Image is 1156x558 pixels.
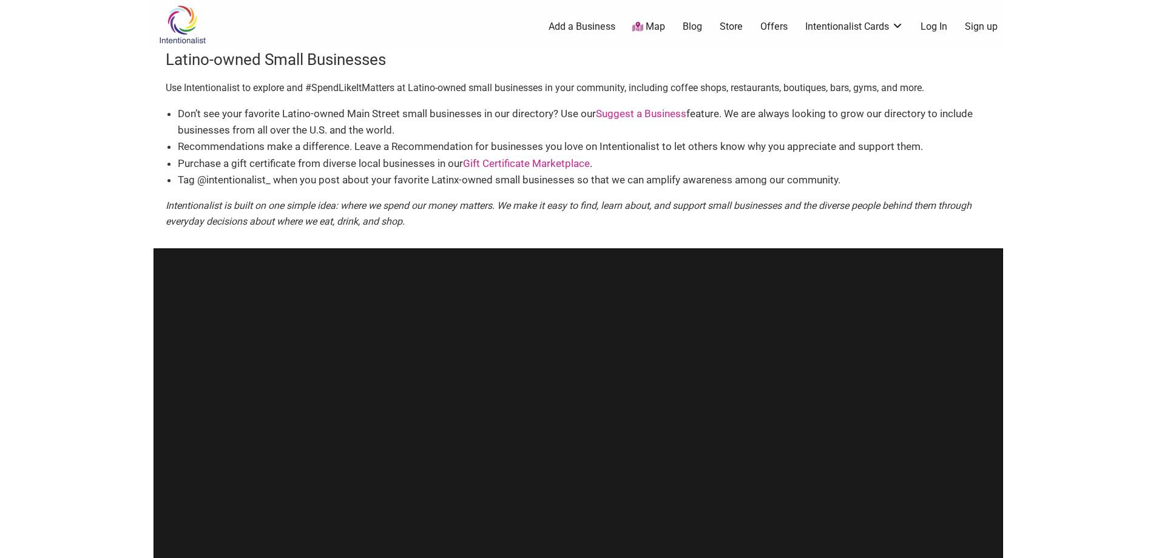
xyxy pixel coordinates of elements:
[178,138,991,155] li: Recommendations make a difference. Leave a Recommendation for businesses you love on Intentionali...
[760,20,788,33] a: Offers
[549,20,615,33] a: Add a Business
[596,107,686,120] a: Suggest a Business
[921,20,947,33] a: Log In
[720,20,743,33] a: Store
[178,106,991,138] li: Don’t see your favorite Latino-owned Main Street small businesses in our directory? Use our featu...
[463,157,590,169] a: Gift Certificate Marketplace
[166,200,972,227] em: Intentionalist is built on one simple idea: where we spend our money matters. We make it easy to ...
[805,20,904,33] a: Intentionalist Cards
[178,172,991,188] li: Tag @intentionalist_ when you post about your favorite Latinx-owned small businesses so that we c...
[166,80,991,96] p: Use Intentionalist to explore and #SpendLikeItMatters at Latino-owned small businesses in your co...
[683,20,702,33] a: Blog
[632,20,665,34] a: Map
[154,5,211,44] img: Intentionalist
[965,20,998,33] a: Sign up
[178,155,991,172] li: Purchase a gift certificate from diverse local businesses in our .
[166,49,991,70] h3: Latino-owned Small Businesses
